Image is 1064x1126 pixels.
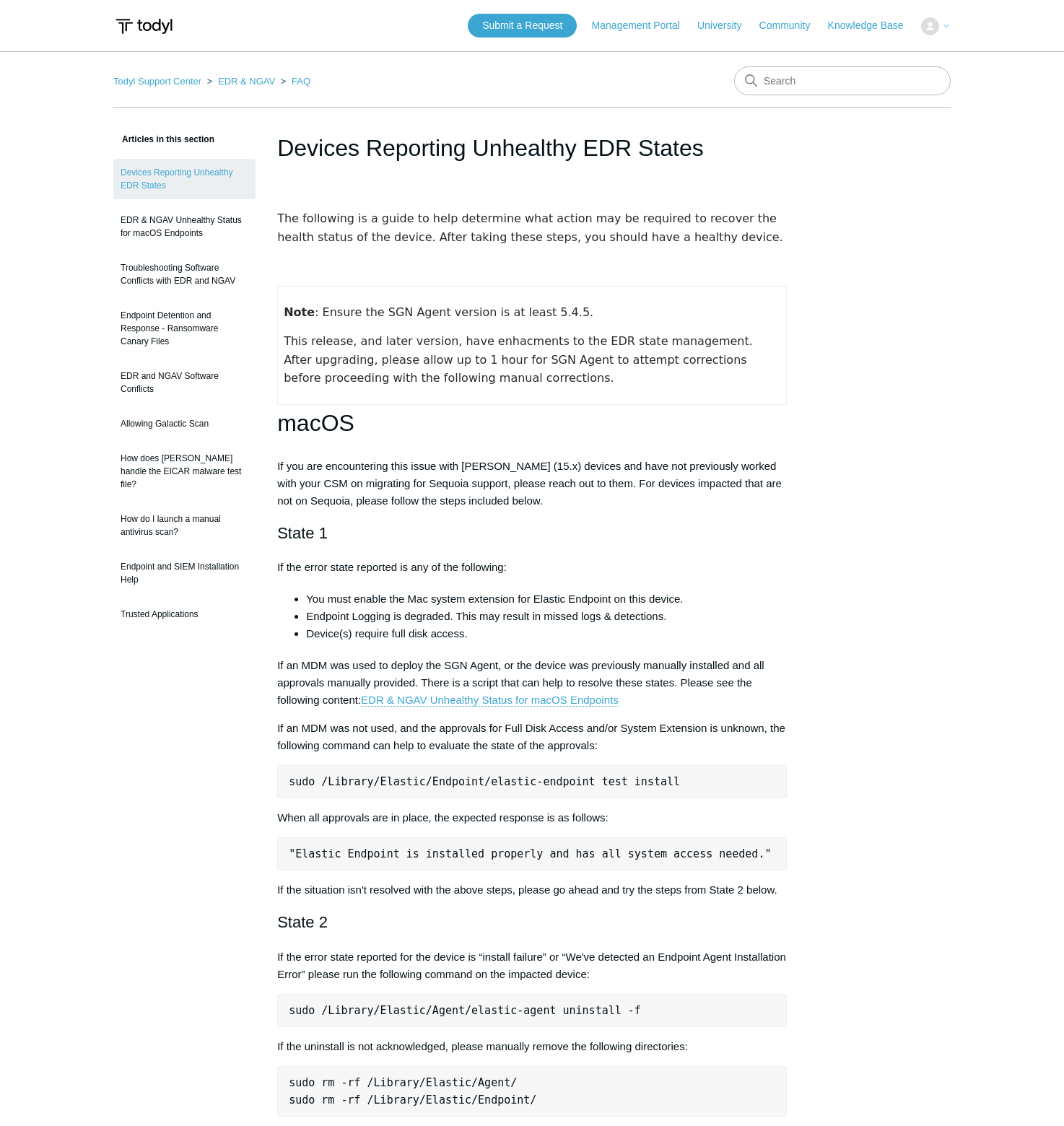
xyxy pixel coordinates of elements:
a: Management Portal [592,18,694,33]
a: Trusted Applications [113,601,256,628]
a: EDR & NGAV [218,76,275,87]
p: If the error state reported is any of the following: [277,559,787,576]
pre: "Elastic Endpoint is installed properly and has all system access needed." [277,837,787,870]
input: Search [734,66,951,95]
li: EDR & NGAV [204,76,278,87]
p: If the uninstall is not acknowledged, please manually remove the following directories: [277,1038,787,1055]
li: FAQ [278,76,310,87]
li: Todyl Support Center [113,76,204,87]
strong: Note [284,305,315,319]
pre: sudo /Library/Elastic/Endpoint/elastic-endpoint test install [277,765,787,798]
a: Todyl Support Center [113,76,201,87]
pre: sudo /Library/Elastic/Agent/elastic-agent uninstall -f [277,994,787,1027]
p: If an MDM was used to deploy the SGN Agent, or the device was previously manually installed and a... [277,657,787,709]
p: When all approvals are in place, the expected response is as follows: [277,809,787,826]
a: Community [759,18,825,33]
a: Devices Reporting Unhealthy EDR States [113,159,256,199]
p: If the error state reported for the device is “install failure” or “We've detected an Endpoint Ag... [277,948,787,983]
h2: State 1 [277,520,787,546]
a: FAQ [292,76,310,87]
a: How does [PERSON_NAME] handle the EICAR malware test file? [113,445,256,498]
h1: macOS [277,405,787,442]
a: EDR and NGAV Software Conflicts [113,362,256,403]
a: University [697,18,756,33]
span: Articles in this section [113,134,214,144]
img: Todyl Support Center Help Center home page [113,13,175,40]
li: You must enable the Mac system extension for Elastic Endpoint on this device. [306,590,787,608]
a: Knowledge Base [828,18,918,33]
a: Submit a Request [468,14,577,38]
h2: State 2 [277,909,787,935]
a: EDR & NGAV Unhealthy Status for macOS Endpoints [113,206,256,247]
p: If the situation isn't resolved with the above steps, please go ahead and try the steps from Stat... [277,881,787,899]
span: : Ensure the SGN Agent version is at least 5.4.5. [284,305,593,319]
pre: sudo rm -rf /Library/Elastic/Agent/ sudo rm -rf /Library/Elastic/Endpoint/ [277,1066,787,1117]
li: Device(s) require full disk access. [306,625,787,642]
h1: Devices Reporting Unhealthy EDR States [277,131,787,165]
span: This release, and later version, have enhacments to the EDR state management. After upgrading, pl... [284,334,756,385]
a: Endpoint Detention and Response - Ransomware Canary Files [113,302,256,355]
a: Troubleshooting Software Conflicts with EDR and NGAV [113,254,256,294]
a: Endpoint and SIEM Installation Help [113,553,256,593]
p: If you are encountering this issue with [PERSON_NAME] (15.x) devices and have not previously work... [277,458,787,510]
li: Endpoint Logging is degraded. This may result in missed logs & detections. [306,608,787,625]
span: The following is a guide to help determine what action may be required to recover the health stat... [277,211,783,244]
a: How do I launch a manual antivirus scan? [113,505,256,546]
a: Allowing Galactic Scan [113,410,256,437]
p: If an MDM was not used, and the approvals for Full Disk Access and/or System Extension is unknown... [277,720,787,754]
a: EDR & NGAV Unhealthy Status for macOS Endpoints [361,694,619,707]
